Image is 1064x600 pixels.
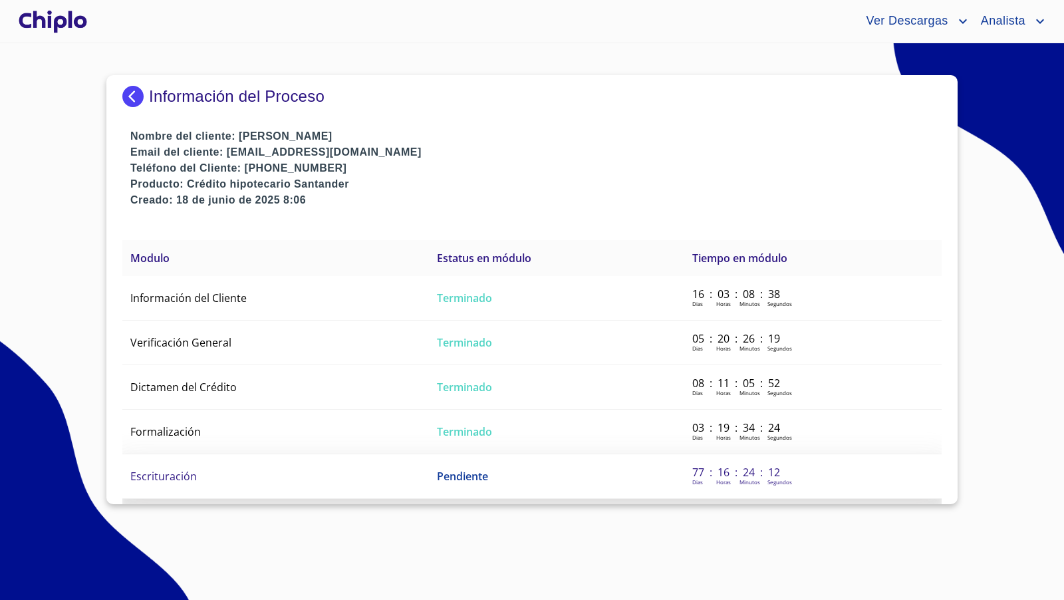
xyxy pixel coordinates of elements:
p: Nombre del cliente: [PERSON_NAME] [130,128,942,144]
p: Minutos [739,345,760,352]
p: Dias [692,389,703,396]
p: Horas [716,300,731,307]
p: Teléfono del Cliente: [PHONE_NUMBER] [130,160,942,176]
span: Tiempo en módulo [692,251,787,265]
p: Producto: Crédito hipotecario Santander [130,176,942,192]
span: Estatus en módulo [437,251,531,265]
div: Información del Proceso [122,86,942,107]
span: Pendiente [437,469,488,484]
p: Información del Proceso [149,87,325,106]
span: Verificación General [130,335,231,350]
p: Minutos [739,478,760,486]
p: Horas [716,389,731,396]
img: Docupass spot blue [122,86,149,107]
button: account of current user [856,11,970,32]
span: Información del Cliente [130,291,247,305]
p: Dias [692,434,703,441]
span: Terminado [437,424,492,439]
p: Segundos [767,389,792,396]
p: Horas [716,478,731,486]
p: 77 : 16 : 24 : 12 [692,465,782,480]
p: 08 : 11 : 05 : 52 [692,376,782,390]
p: Dias [692,345,703,352]
p: Horas [716,345,731,352]
span: Analista [971,11,1032,32]
span: Ver Descargas [856,11,954,32]
p: 05 : 20 : 26 : 19 [692,331,782,346]
p: Segundos [767,478,792,486]
p: Horas [716,434,731,441]
span: Terminado [437,291,492,305]
p: Minutos [739,434,760,441]
p: Email del cliente: [EMAIL_ADDRESS][DOMAIN_NAME] [130,144,942,160]
span: Modulo [130,251,170,265]
p: Creado: 18 de junio de 2025 8:06 [130,192,942,208]
p: 03 : 19 : 34 : 24 [692,420,782,435]
p: 16 : 03 : 08 : 38 [692,287,782,301]
p: Dias [692,300,703,307]
span: Terminado [437,380,492,394]
p: Dias [692,478,703,486]
span: Escrituración [130,469,197,484]
button: account of current user [971,11,1048,32]
span: Dictamen del Crédito [130,380,237,394]
p: Segundos [767,300,792,307]
p: Minutos [739,389,760,396]
span: Terminado [437,335,492,350]
p: Minutos [739,300,760,307]
p: Segundos [767,345,792,352]
span: Formalización [130,424,201,439]
p: Segundos [767,434,792,441]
